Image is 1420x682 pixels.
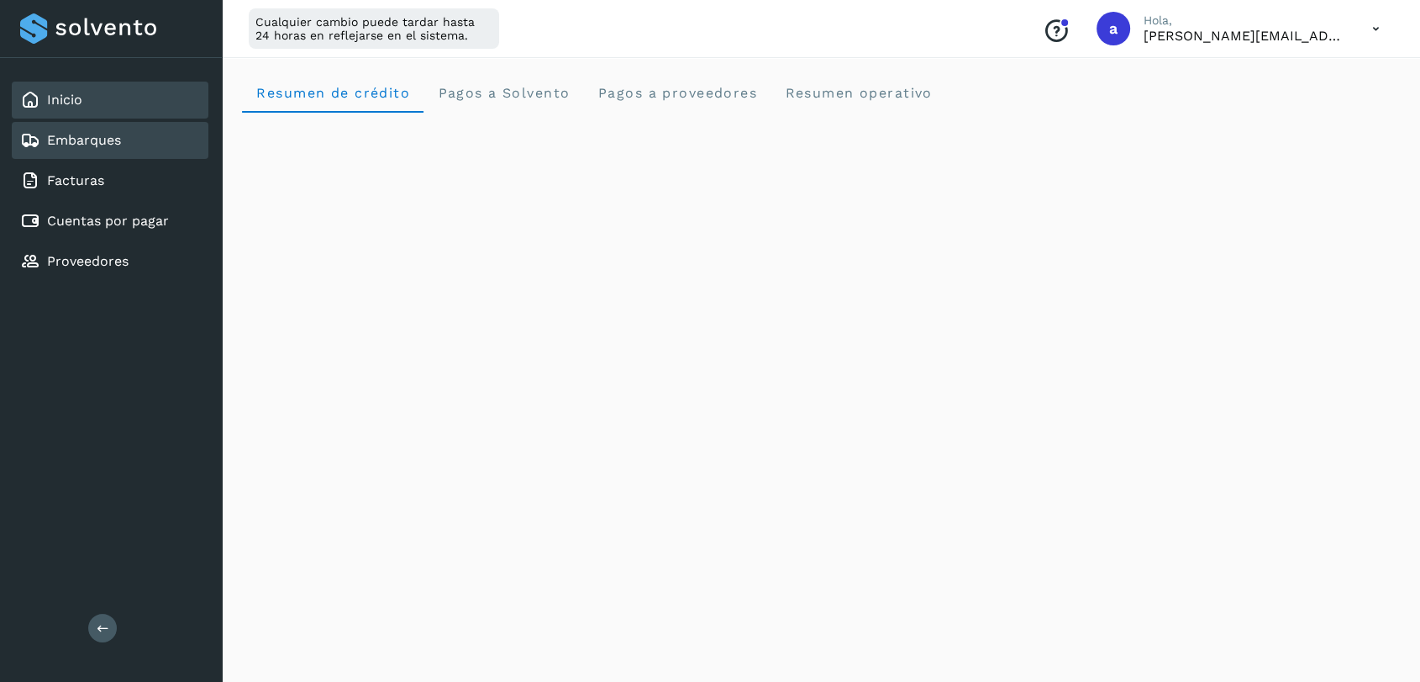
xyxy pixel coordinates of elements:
p: aldo@solvento.mx [1144,28,1345,44]
div: Embarques [12,122,208,159]
p: Hola, [1144,13,1345,28]
a: Facturas [47,172,104,188]
span: Resumen operativo [784,85,933,101]
a: Proveedores [47,253,129,269]
a: Inicio [47,92,82,108]
a: Embarques [47,132,121,148]
div: Proveedores [12,243,208,280]
div: Inicio [12,82,208,119]
a: Cuentas por pagar [47,213,169,229]
span: Resumen de crédito [255,85,410,101]
div: Cualquier cambio puede tardar hasta 24 horas en reflejarse en el sistema. [249,8,499,49]
span: Pagos a proveedores [597,85,757,101]
div: Facturas [12,162,208,199]
div: Cuentas por pagar [12,203,208,240]
span: Pagos a Solvento [437,85,570,101]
